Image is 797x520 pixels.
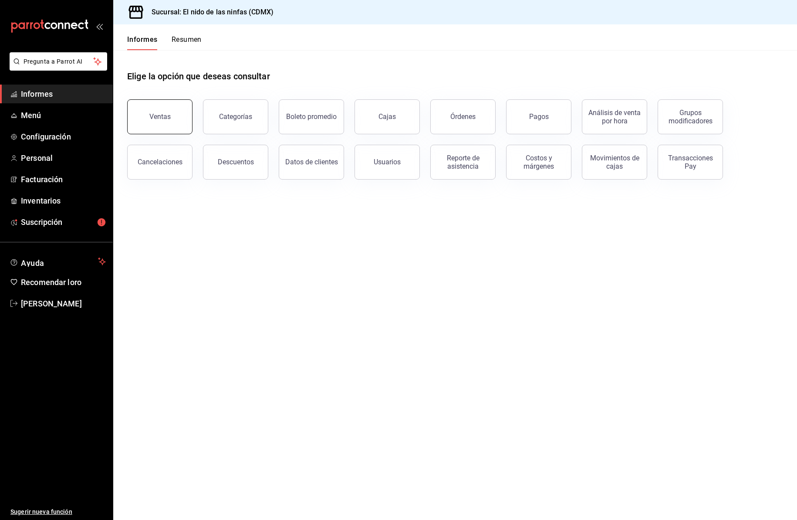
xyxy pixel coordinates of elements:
[430,145,496,180] button: Reporte de asistencia
[447,154,480,170] font: Reporte de asistencia
[658,99,723,134] button: Grupos modificadores
[285,158,338,166] font: Datos de clientes
[450,112,476,121] font: Órdenes
[286,112,337,121] font: Boleto promedio
[10,52,107,71] button: Pregunta a Parrot AI
[21,258,44,268] font: Ayuda
[21,278,81,287] font: Recomendar loro
[203,145,268,180] button: Descuentos
[10,508,72,515] font: Sugerir nueva función
[127,35,158,44] font: Informes
[6,63,107,72] a: Pregunta a Parrot AI
[152,8,274,16] font: Sucursal: El nido de las ninfas (CDMX)
[355,99,420,134] a: Cajas
[21,153,53,163] font: Personal
[523,154,554,170] font: Costos y márgenes
[582,145,647,180] button: Movimientos de cajas
[529,112,549,121] font: Pagos
[21,111,41,120] font: Menú
[203,99,268,134] button: Categorías
[658,145,723,180] button: Transacciones Pay
[21,218,62,227] font: Suscripción
[127,99,192,134] button: Ventas
[668,154,713,170] font: Transacciones Pay
[96,23,103,30] button: abrir_cajón_menú
[172,35,202,44] font: Resumen
[138,158,182,166] font: Cancelaciones
[219,112,252,121] font: Categorías
[218,158,254,166] font: Descuentos
[127,71,270,82] font: Elige la opción que deseas consultar
[21,89,53,99] font: Informes
[374,158,401,166] font: Usuarios
[430,99,496,134] button: Órdenes
[149,112,171,121] font: Ventas
[21,299,82,308] font: [PERSON_NAME]
[279,99,344,134] button: Boleto promedio
[588,109,641,125] font: Análisis de venta por hora
[279,145,344,180] button: Datos de clientes
[21,196,61,205] font: Inventarios
[127,35,202,50] div: pestañas de navegación
[127,145,192,180] button: Cancelaciones
[378,112,396,121] font: Cajas
[582,99,647,134] button: Análisis de venta por hora
[669,109,713,125] font: Grupos modificadores
[506,99,571,134] button: Pagos
[21,132,71,141] font: Configuración
[24,58,83,65] font: Pregunta a Parrot AI
[506,145,571,180] button: Costos y márgenes
[21,175,63,184] font: Facturación
[590,154,639,170] font: Movimientos de cajas
[355,145,420,180] button: Usuarios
